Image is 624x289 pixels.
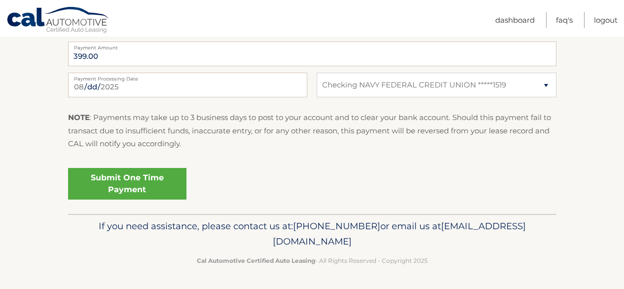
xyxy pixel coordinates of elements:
[74,218,550,250] p: If you need assistance, please contact us at: or email us at
[6,6,110,35] a: Cal Automotive
[197,257,315,264] strong: Cal Automotive Certified Auto Leasing
[68,41,556,66] input: Payment Amount
[556,12,573,28] a: FAQ's
[68,73,307,97] input: Payment Date
[293,220,380,232] span: [PHONE_NUMBER]
[68,113,90,122] strong: NOTE
[495,12,535,28] a: Dashboard
[594,12,618,28] a: Logout
[68,41,556,49] label: Payment Amount
[68,73,307,81] label: Payment Processing Date
[74,255,550,266] p: - All Rights Reserved - Copyright 2025
[68,168,186,200] a: Submit One Time Payment
[68,111,556,150] p: : Payments may take up to 3 business days to post to your account and to clear your bank account....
